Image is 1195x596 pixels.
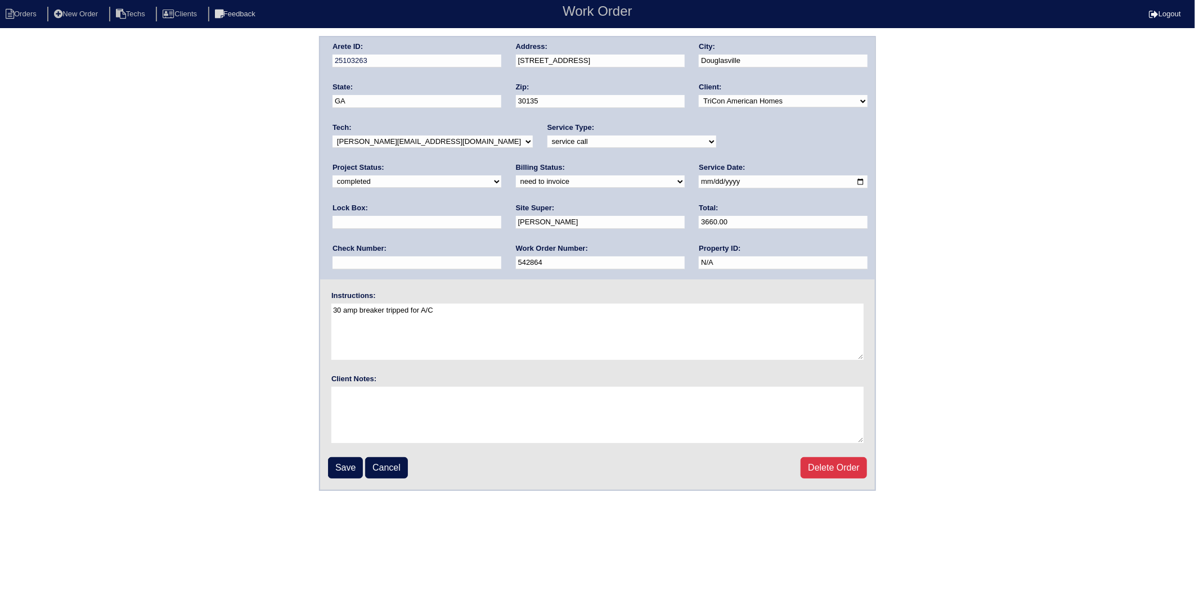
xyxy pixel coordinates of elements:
label: Zip: [516,82,529,92]
label: Arete ID: [333,42,363,52]
a: Delete Order [801,457,867,478]
a: Logout [1149,10,1181,18]
label: Tech: [333,123,352,133]
label: Site Super: [516,203,555,213]
input: Save [328,457,363,478]
label: State: [333,82,353,92]
a: Clients [156,10,206,18]
li: Clients [156,7,206,22]
label: Work Order Number: [516,243,588,254]
li: Feedback [208,7,264,22]
label: City: [699,42,715,52]
label: Property ID: [699,243,740,254]
a: Cancel [365,457,408,478]
a: Techs [109,10,154,18]
label: Address: [516,42,547,52]
label: Check Number: [333,243,387,254]
li: Techs [109,7,154,22]
a: New Order [47,10,107,18]
label: Client: [699,82,721,92]
input: Enter a location [516,55,685,67]
label: Project Status: [333,162,384,173]
label: Lock Box: [333,203,368,213]
label: Total: [699,203,718,213]
textarea: 30 amp breaker tripped for A/C [331,304,864,360]
label: Billing Status: [516,162,565,173]
label: Client Notes: [331,374,376,384]
label: Service Type: [547,123,595,133]
label: Service Date: [699,162,745,173]
li: New Order [47,7,107,22]
label: Instructions: [331,291,376,301]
